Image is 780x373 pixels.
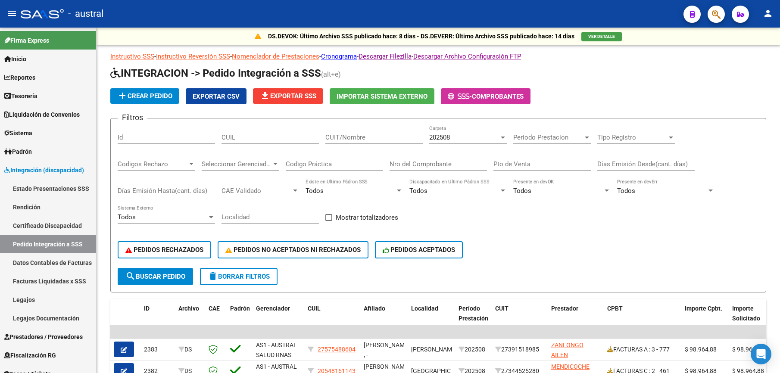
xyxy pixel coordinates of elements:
[763,8,773,19] mat-icon: person
[383,246,456,254] span: PEDIDOS ACEPTADOS
[472,93,524,100] span: Comprobantes
[581,32,622,41] button: VER DETALLE
[4,147,32,156] span: Padrón
[230,305,250,312] span: Padrón
[110,52,766,61] p: - - - - -
[222,187,291,195] span: CAE Validado
[413,53,521,60] a: Descargar Archivo Configuración FTP
[7,8,17,19] mat-icon: menu
[225,246,361,254] span: PEDIDOS NO ACEPTADOS NI RECHAZADOS
[409,187,427,195] span: Todos
[304,299,360,337] datatable-header-cell: CUIL
[4,91,37,101] span: Tesorería
[227,299,253,337] datatable-header-cell: Padrón
[232,53,319,60] a: Nomenclador de Prestaciones
[681,299,729,337] datatable-header-cell: Importe Cpbt.
[110,88,179,104] button: Crear Pedido
[551,342,583,358] span: ZANLONGO AILEN
[218,241,368,258] button: PEDIDOS NO ACEPTADOS NI RECHAZADOS
[253,299,304,337] datatable-header-cell: Gerenciador
[513,134,583,141] span: Periodo Prestacion
[68,4,103,23] span: - austral
[208,271,218,281] mat-icon: delete
[321,70,341,78] span: (alt+e)
[495,305,509,312] span: CUIT
[411,346,457,353] span: [PERSON_NAME]
[118,241,211,258] button: PEDIDOS RECHAZADOS
[118,112,147,124] h3: Filtros
[178,345,202,354] div: DS
[459,305,488,322] span: Período Prestación
[175,299,205,337] datatable-header-cell: Archivo
[186,88,246,104] button: Exportar CSV
[156,53,230,60] a: Instructivo Reversión SSS
[360,299,408,337] datatable-header-cell: Afiliado
[459,345,488,354] div: 202508
[268,31,574,41] p: DS.DEVOK: Último Archivo SSS publicado hace: 8 días - DS.DEVERR: Último Archivo SSS publicado hac...
[125,273,185,280] span: Buscar Pedido
[4,165,84,175] span: Integración (discapacidad)
[256,342,297,358] span: AS1 - AUSTRAL SALUD RNAS
[336,212,398,223] span: Mostrar totalizadores
[178,305,199,312] span: Archivo
[607,305,623,312] span: CPBT
[513,187,531,195] span: Todos
[441,88,530,104] button: -Comprobantes
[260,90,270,101] mat-icon: file_download
[411,305,438,312] span: Localidad
[337,93,427,100] span: Importar Sistema Externo
[597,134,667,141] span: Tipo Registro
[205,299,227,337] datatable-header-cell: CAE
[4,332,83,342] span: Prestadores / Proveedores
[604,299,681,337] datatable-header-cell: CPBT
[308,305,321,312] span: CUIL
[495,345,544,354] div: 27391518985
[118,160,187,168] span: Codigos Rechazo
[117,92,172,100] span: Crear Pedido
[364,305,385,312] span: Afiliado
[364,342,410,358] span: [PERSON_NAME] , -
[359,53,412,60] a: Descargar Filezilla
[330,88,434,104] button: Importar Sistema Externo
[375,241,463,258] button: PEDIDOS ACEPTADOS
[125,271,136,281] mat-icon: search
[729,299,776,337] datatable-header-cell: Importe Solicitado
[492,299,548,337] datatable-header-cell: CUIT
[607,345,678,354] div: FACTURAS A : 3 - 777
[144,345,172,354] div: 2383
[256,305,290,312] span: Gerenciador
[118,213,136,221] span: Todos
[685,305,722,312] span: Importe Cpbt.
[110,53,154,60] a: Instructivo SSS
[455,299,492,337] datatable-header-cell: Período Prestación
[117,90,128,101] mat-icon: add
[110,67,321,79] span: INTEGRACION -> Pedido Integración a SSS
[321,53,357,60] a: Cronograma
[408,299,455,337] datatable-header-cell: Localidad
[685,346,717,353] span: $ 98.964,88
[125,246,203,254] span: PEDIDOS RECHAZADOS
[448,93,472,100] span: -
[4,351,56,360] span: Fiscalización RG
[732,305,760,322] span: Importe Solicitado
[4,36,49,45] span: Firma Express
[260,92,316,100] span: Exportar SSS
[732,346,764,353] span: $ 98.964,88
[202,160,271,168] span: Seleccionar Gerenciador
[617,187,635,195] span: Todos
[4,54,26,64] span: Inicio
[209,305,220,312] span: CAE
[751,344,771,364] div: Open Intercom Messenger
[551,305,578,312] span: Prestador
[144,305,150,312] span: ID
[318,346,356,353] span: 27575488604
[140,299,175,337] datatable-header-cell: ID
[118,268,193,285] button: Buscar Pedido
[200,268,278,285] button: Borrar Filtros
[253,88,323,104] button: Exportar SSS
[208,273,270,280] span: Borrar Filtros
[4,73,35,82] span: Reportes
[548,299,604,337] datatable-header-cell: Prestador
[4,128,32,138] span: Sistema
[429,134,450,141] span: 202508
